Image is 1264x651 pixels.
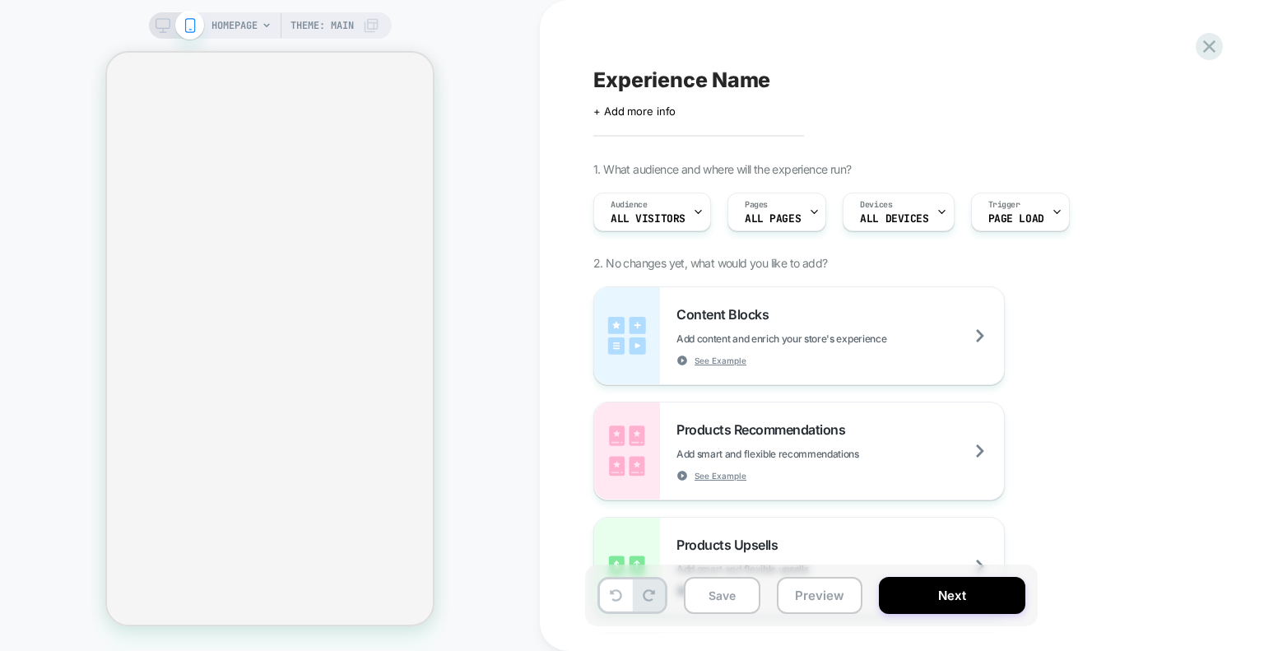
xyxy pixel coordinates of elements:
button: Next [879,577,1025,614]
span: ALL PAGES [745,213,801,225]
span: 1. What audience and where will the experience run? [593,162,851,176]
span: Devices [860,199,892,211]
span: Trigger [988,199,1020,211]
span: ALL DEVICES [860,213,928,225]
span: Pages [745,199,768,211]
span: See Example [695,470,746,481]
button: Preview [777,577,862,614]
span: Add smart and flexible upsells [676,563,890,575]
span: + Add more info [593,105,676,118]
button: Save [684,577,760,614]
span: Add smart and flexible recommendations [676,448,941,460]
span: Products Upsells [676,537,786,553]
span: 2. No changes yet, what would you like to add? [593,256,827,270]
span: Content Blocks [676,306,777,323]
span: All Visitors [611,213,685,225]
span: Theme: MAIN [290,12,354,39]
span: Audience [611,199,648,211]
span: Page Load [988,213,1044,225]
span: HOMEPAGE [211,12,258,39]
span: Add content and enrich your store's experience [676,332,969,345]
span: Experience Name [593,67,770,92]
span: See Example [695,355,746,366]
span: Products Recommendations [676,421,853,438]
